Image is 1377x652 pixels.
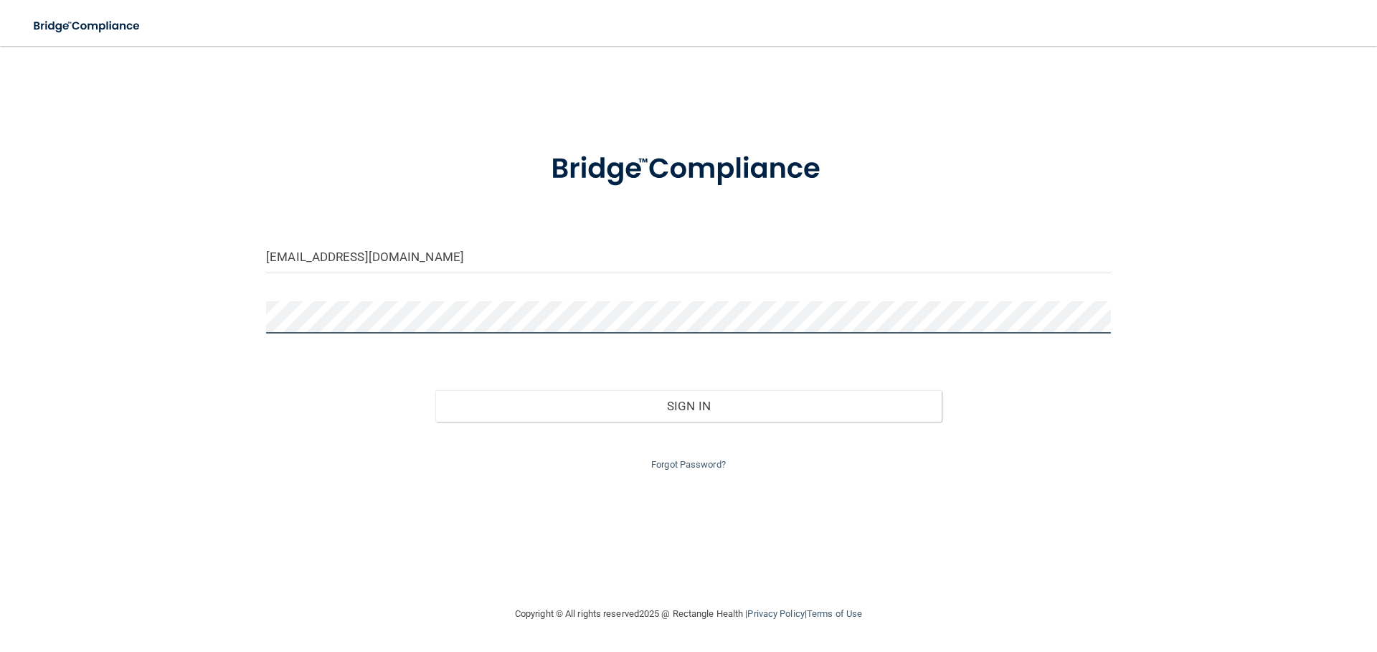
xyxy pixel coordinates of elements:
[22,11,153,41] img: bridge_compliance_login_screen.278c3ca4.svg
[435,390,942,422] button: Sign In
[807,608,862,619] a: Terms of Use
[427,591,950,637] div: Copyright © All rights reserved 2025 @ Rectangle Health | |
[651,459,726,470] a: Forgot Password?
[521,132,856,207] img: bridge_compliance_login_screen.278c3ca4.svg
[266,241,1111,273] input: Email
[747,608,804,619] a: Privacy Policy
